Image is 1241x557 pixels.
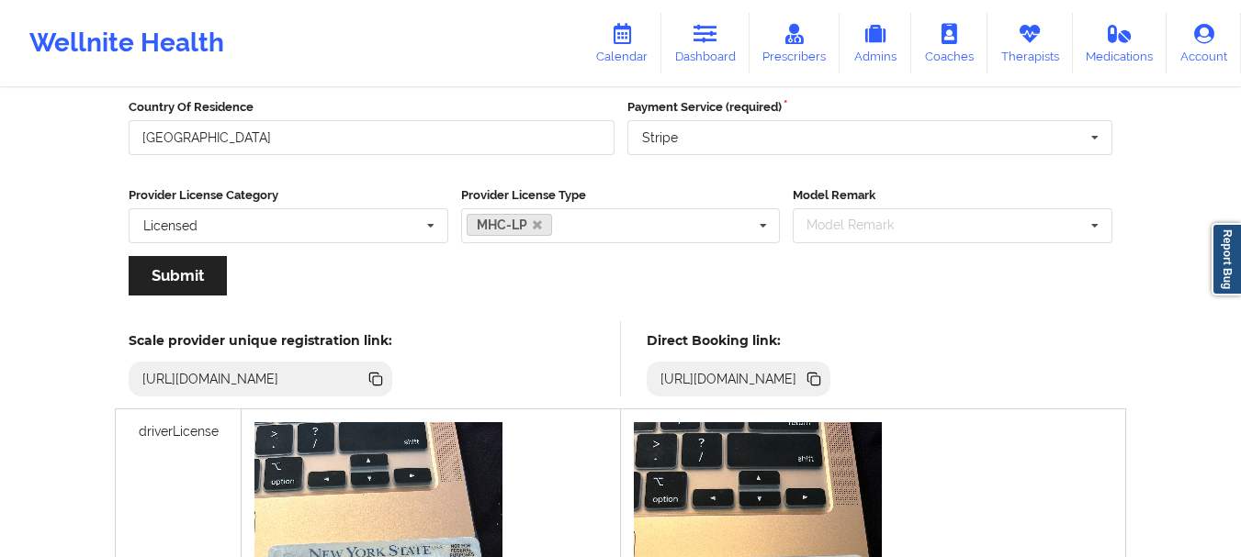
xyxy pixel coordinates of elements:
[642,131,678,144] div: Stripe
[467,214,553,236] a: MHC-LP
[987,13,1073,73] a: Therapists
[143,219,197,232] div: Licensed
[911,13,987,73] a: Coaches
[582,13,661,73] a: Calendar
[129,98,615,117] label: Country Of Residence
[840,13,911,73] a: Admins
[627,98,1113,117] label: Payment Service (required)
[793,186,1112,205] label: Model Remark
[802,215,920,236] div: Model Remark
[1167,13,1241,73] a: Account
[461,186,781,205] label: Provider License Type
[135,370,287,388] div: [URL][DOMAIN_NAME]
[129,332,392,349] h5: Scale provider unique registration link:
[1212,223,1241,295] a: Report Bug
[1073,13,1168,73] a: Medications
[750,13,840,73] a: Prescribers
[661,13,750,73] a: Dashboard
[647,332,831,349] h5: Direct Booking link:
[653,370,805,388] div: [URL][DOMAIN_NAME]
[129,256,227,295] button: Submit
[129,186,448,205] label: Provider License Category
